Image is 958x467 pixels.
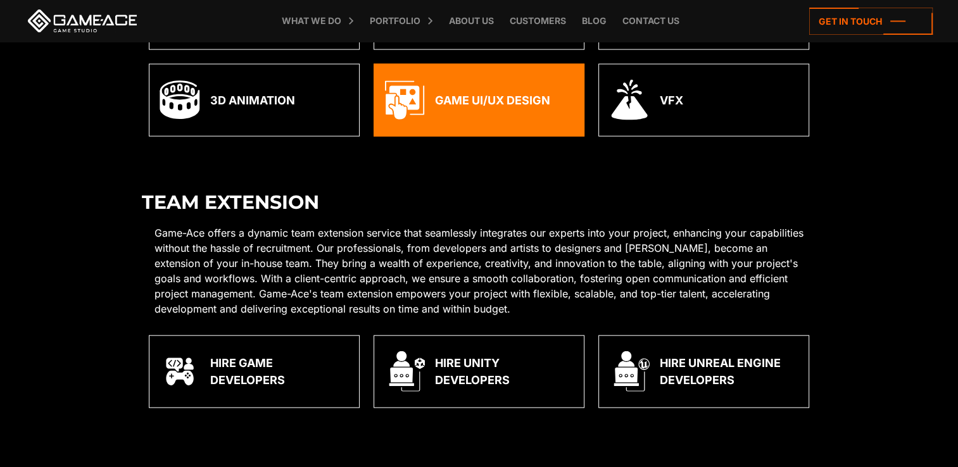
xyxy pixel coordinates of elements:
div: 3D Animation [210,92,295,109]
div: VFX [660,92,683,109]
div: Game UI/UX Design [435,92,550,109]
img: Hire unreal engine developers [609,351,650,392]
a: Get in touch [809,8,933,35]
img: Game ui ux services icon [384,80,425,120]
img: Icon dedicate game developers [166,358,194,386]
h2: Team Extension [142,192,816,213]
img: Vfx [609,80,650,120]
img: 3d animation 1 [160,80,200,120]
div: Hire Game Developers [210,354,349,389]
div: Hire Unity Developers [435,354,574,389]
div: Hire Unreal Engine Developers [660,354,798,389]
div: Game-Ace offers a dynamic team extension service that seamlessly integrates our experts into your... [154,225,804,316]
img: Hire unity developers 1 [384,351,425,392]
